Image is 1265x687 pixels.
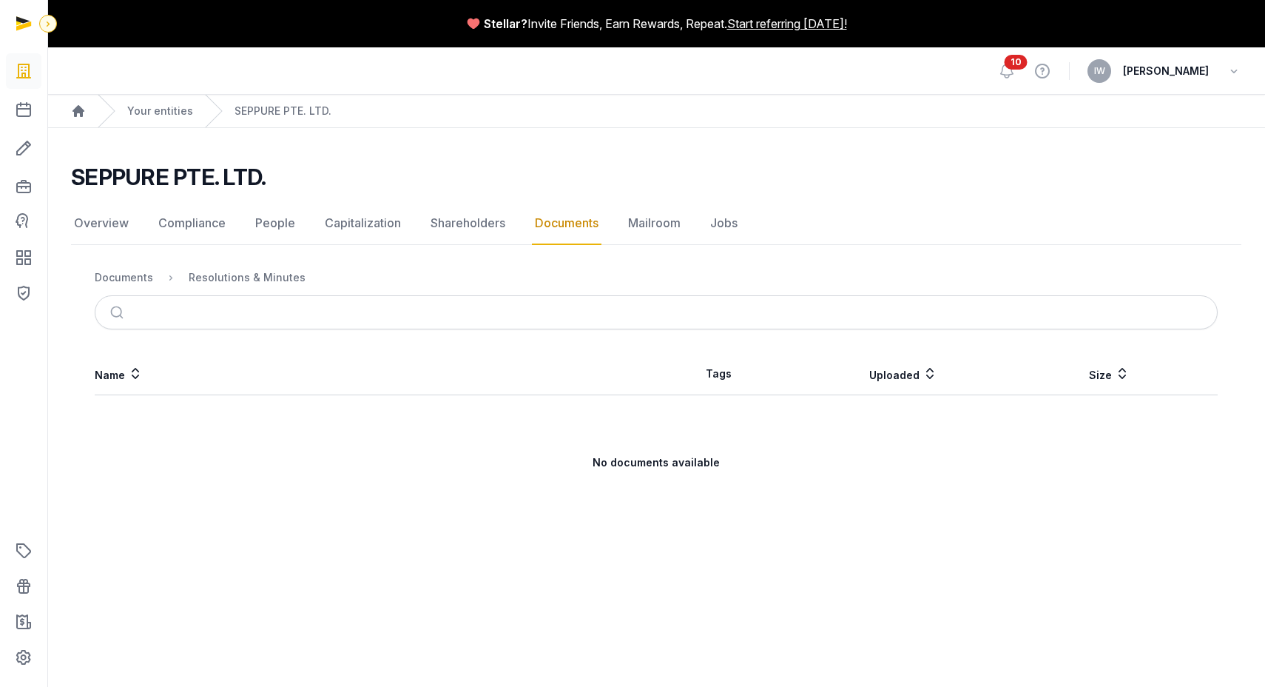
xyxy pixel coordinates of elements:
[95,353,656,395] th: Name
[1005,55,1028,70] span: 10
[707,202,741,245] a: Jobs
[656,353,780,395] th: Tags
[71,202,1241,245] nav: Tabs
[101,296,136,329] button: Submit
[47,95,1265,128] nav: Breadcrumb
[727,15,847,33] a: Start referring [DATE]!
[95,270,153,285] div: Documents
[71,164,266,190] h2: SEPPURE PTE. LTD.
[532,202,601,245] a: Documents
[1087,59,1111,83] button: IW
[189,270,306,285] div: Resolutions & Minutes
[1094,67,1105,76] span: IW
[252,202,298,245] a: People
[155,202,229,245] a: Compliance
[999,515,1265,687] iframe: Chat Widget
[428,202,508,245] a: Shareholders
[1025,353,1192,395] th: Size
[95,455,1217,470] h3: No documents available
[71,202,132,245] a: Overview
[95,260,1218,295] nav: Breadcrumb
[484,15,527,33] span: Stellar?
[780,353,1025,395] th: Uploaded
[127,104,193,118] a: Your entities
[235,104,331,118] a: SEPPURE PTE. LTD.
[322,202,404,245] a: Capitalization
[625,202,684,245] a: Mailroom
[1123,62,1209,80] span: [PERSON_NAME]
